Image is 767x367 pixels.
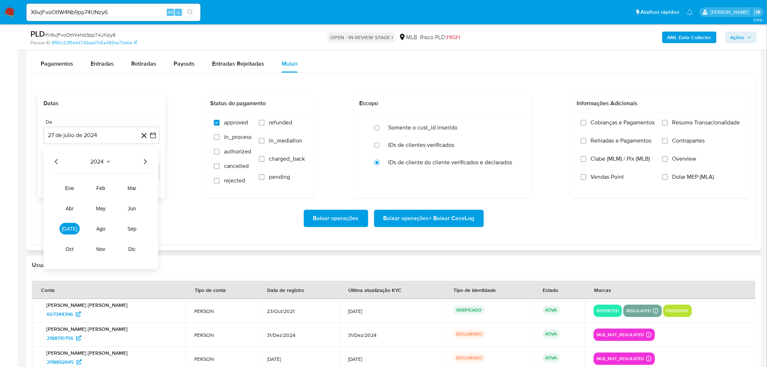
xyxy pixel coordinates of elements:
p: laisa.felismino@mercadolivre.com [710,9,751,16]
span: s [177,9,179,16]
a: Notificações [687,9,693,15]
span: HIGH [447,33,460,41]
input: Pesquise usuários ou casos... [26,8,200,17]
b: Person ID [30,40,50,46]
span: # X6vjFvoOtIW4Nb9pp74UNzy6 [45,31,116,38]
button: AML Data Collector [662,32,717,43]
h2: Usuários Associados [32,261,755,269]
span: Risco PLD: [420,33,460,41]
a: 8f90c23f5e44743aad7b5a483ba70a6e [52,40,137,46]
a: Sair [754,8,762,16]
span: Atalhos rápidos [641,8,680,16]
span: Alt [167,9,173,16]
span: 3.156.1 [753,17,763,23]
p: OPEN - IN REVIEW STAGE I [327,32,396,42]
b: PLD [30,28,45,40]
div: MLB [399,33,417,41]
button: search-icon [183,7,198,17]
button: Ações [725,32,757,43]
b: AML Data Collector [667,32,712,43]
span: Ações [730,32,745,43]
